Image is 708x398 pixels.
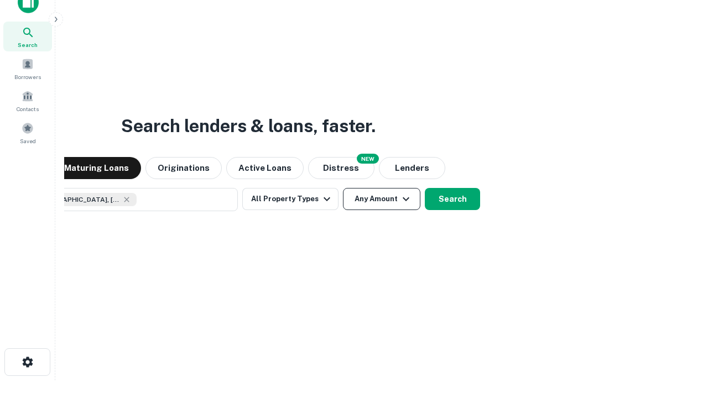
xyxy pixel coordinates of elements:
div: NEW [357,154,379,164]
a: Saved [3,118,52,148]
button: Active Loans [226,157,304,179]
span: [GEOGRAPHIC_DATA], [GEOGRAPHIC_DATA], [GEOGRAPHIC_DATA] [37,195,120,205]
button: Any Amount [343,188,420,210]
button: Lenders [379,157,445,179]
span: Contacts [17,104,39,113]
button: Maturing Loans [52,157,141,179]
iframe: Chat Widget [653,310,708,363]
a: Borrowers [3,54,52,83]
button: [GEOGRAPHIC_DATA], [GEOGRAPHIC_DATA], [GEOGRAPHIC_DATA] [17,188,238,211]
span: Borrowers [14,72,41,81]
button: Search distressed loans with lien and other non-mortgage details. [308,157,374,179]
span: Search [18,40,38,49]
button: Search [425,188,480,210]
a: Contacts [3,86,52,116]
button: Originations [145,157,222,179]
span: Saved [20,137,36,145]
button: All Property Types [242,188,339,210]
a: Search [3,22,52,51]
h3: Search lenders & loans, faster. [121,113,376,139]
